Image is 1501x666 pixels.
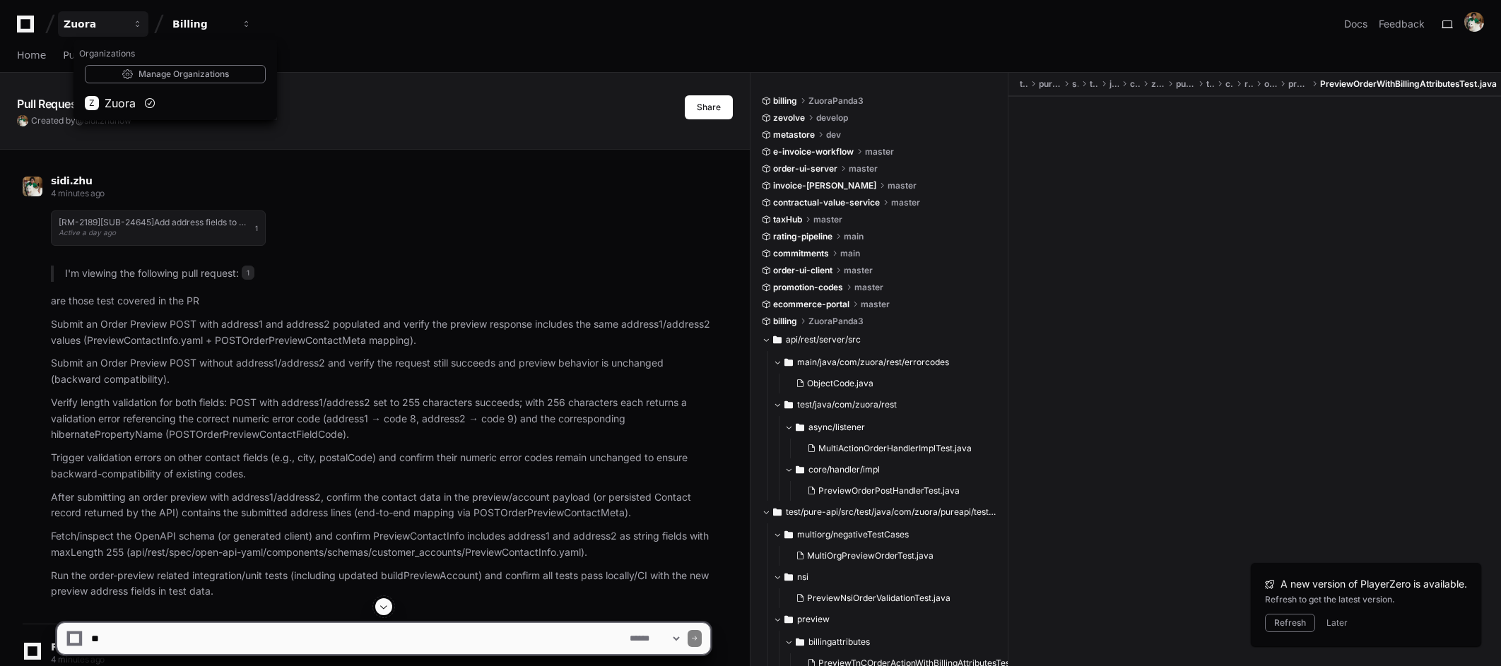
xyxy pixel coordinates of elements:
span: master [888,180,917,191]
svg: Directory [784,396,793,413]
span: rest [1244,78,1253,90]
button: async/listener [784,416,998,439]
img: ACg8ocLG_LSDOp7uAivCyQqIxj1Ef0G8caL3PxUxK52DC0_DO42UYdCW=s96-c [17,115,28,126]
span: ecommerce-portal [773,299,849,310]
span: test [1206,78,1214,90]
span: contractual-value-service [773,197,880,208]
button: [RM-2189][SUB-24645]Add address fields to contact information in order processingActive a day ago1 [51,210,266,246]
span: async/listener [808,422,865,433]
span: PreviewNsiOrderValidationTest.java [807,593,950,604]
span: metastore [773,129,815,141]
span: core/handler/impl [808,464,880,475]
iframe: Open customer support [1456,619,1494,658]
span: promotion-codes [773,282,843,293]
span: develop [816,112,848,124]
div: Billing [172,17,233,31]
a: Pull Requests [63,40,129,72]
svg: Directory [796,419,804,436]
span: commitments [773,248,829,259]
a: Home [17,40,46,72]
span: pureapi [1176,78,1195,90]
app-text-character-animate: Pull Request Test Coverage Verification [17,97,220,111]
span: Home [17,51,46,59]
button: multiorg/negativeTestCases [773,523,1009,546]
button: Billing [167,11,257,37]
a: Manage Organizations [85,65,266,83]
span: java [1109,78,1119,90]
span: test [1020,78,1028,90]
div: Zuora [73,40,277,120]
svg: Directory [796,461,804,478]
span: PreviewOrderPostHandlerTest.java [818,485,960,496]
span: master [844,265,873,276]
span: zuora [1151,78,1165,90]
span: sidi.zhu [84,115,114,126]
svg: Directory [773,504,782,521]
img: ACg8ocLG_LSDOp7uAivCyQqIxj1Ef0G8caL3PxUxK52DC0_DO42UYdCW=s96-c [1464,12,1484,32]
span: main/java/com/zuora/rest/errorcodes [797,357,949,368]
span: master [865,146,894,157]
span: dev [826,129,841,141]
span: rating-pipeline [773,231,832,242]
button: PreviewNsiOrderValidationTest.java [790,588,1001,608]
div: Refresh to get the latest version. [1265,594,1467,605]
span: test/java/com/zuora/rest [797,399,897,410]
button: MultiOrgPreviewOrderTest.java [790,546,1001,566]
span: master [813,214,842,225]
h1: [RM-2189][SUB-24645]Add address fields to contact information in order processing [59,218,248,227]
button: ObjectCode.java [790,374,989,393]
span: 1 [242,266,254,280]
button: Later [1326,617,1348,629]
button: Zuora [58,11,148,37]
a: Docs [1344,17,1367,31]
span: test/pure-api/src/test/java/com/zuora/pureapi/test/cco/rest/order [786,506,998,518]
span: main [840,248,860,259]
span: master [849,163,878,174]
button: Share [685,95,733,119]
span: sidi.zhu [51,175,93,186]
button: test/java/com/zuora/rest [773,393,998,416]
span: taxHub [773,214,802,225]
span: MultiActionOrderHandlerImplTest.java [818,443,972,454]
span: order-ui-server [773,163,837,174]
span: PreviewOrderWithBillingAttributesTest.java [1320,78,1497,90]
span: @ [76,115,84,126]
span: ZuoraPanda3 [808,316,864,327]
span: billing [773,95,797,107]
button: PreviewOrderPostHandlerTest.java [801,481,989,501]
p: Submit an Order Preview POST with address1 and address2 populated and verify the preview response... [51,316,710,349]
span: ZuoraPanda3 [808,95,864,107]
span: ObjectCode.java [807,378,873,389]
span: e-invoice-workflow [773,146,854,157]
span: Created by [31,115,131,126]
div: Z [85,96,99,110]
h1: Organizations [73,42,277,65]
button: Feedback [1379,17,1425,31]
button: test/pure-api/src/test/java/com/zuora/pureapi/test/cco/rest/order [762,501,998,523]
span: multiorg/negativeTestCases [797,529,909,540]
span: src [1072,78,1078,90]
span: api/rest/server/src [786,334,861,345]
span: Pull Requests [63,51,129,59]
svg: Directory [773,331,782,348]
div: Zuora [64,17,124,31]
span: order [1264,78,1277,90]
span: Active a day ago [59,228,116,237]
span: cco [1225,78,1233,90]
span: order-ui-client [773,265,832,276]
p: After submitting an order preview with address1/address2, confirm the contact data in the preview... [51,489,710,522]
span: invoice-[PERSON_NAME] [773,180,876,191]
button: MultiActionOrderHandlerImplTest.java [801,439,989,458]
span: main [844,231,864,242]
span: test [1090,78,1097,90]
span: preview [1288,78,1309,90]
p: Verify length validation for both fields: POST with address1/address2 set to 255 characters succe... [51,395,710,443]
p: are those test covered in the PR [51,293,710,309]
button: nsi [773,566,1009,588]
svg: Directory [784,569,793,585]
span: master [854,282,883,293]
button: api/rest/server/src [762,328,998,351]
svg: Directory [784,526,793,543]
span: 4 minutes ago [51,188,105,198]
span: now [114,115,131,126]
